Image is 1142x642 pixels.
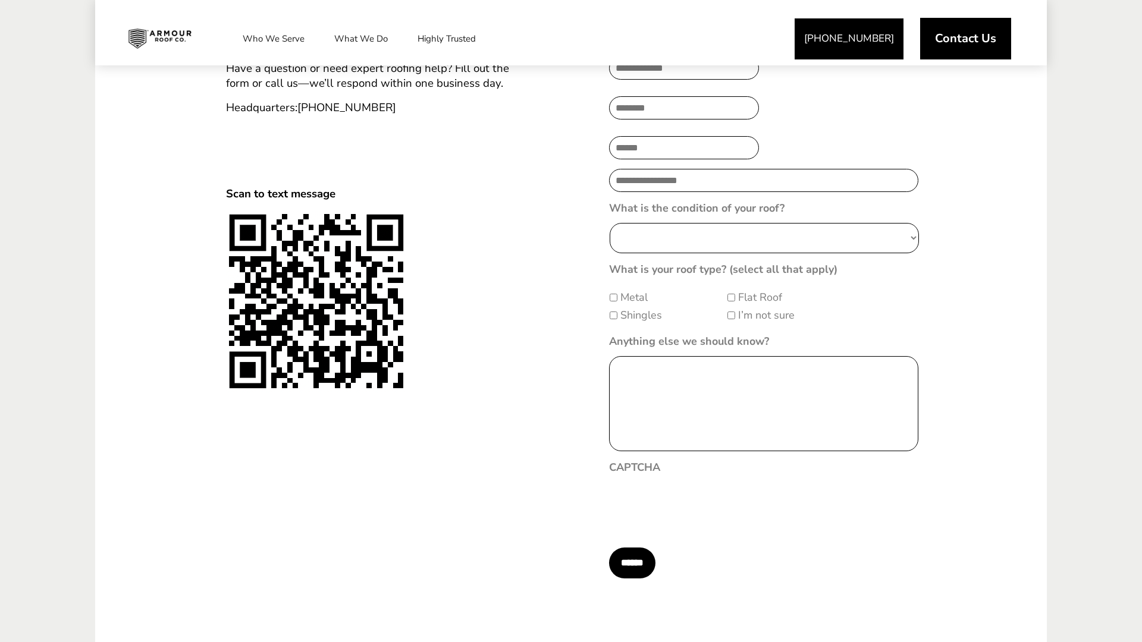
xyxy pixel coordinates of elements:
[226,100,396,115] span: Headquarters:
[738,307,795,323] label: I’m not sure
[226,61,509,91] span: Have a question or need expert roofing help? Fill out the form or call us—we’ll respond within on...
[322,24,400,53] a: What We Do
[406,24,488,53] a: Highly Trusted
[620,289,648,306] label: Metal
[620,307,662,323] label: Shingles
[920,18,1011,59] a: Contact Us
[226,186,335,202] span: Scan to text message
[231,24,316,53] a: Who We Serve
[935,33,996,45] span: Contact Us
[795,18,903,59] a: [PHONE_NUMBER]
[609,263,837,276] label: What is your roof type? (select all that apply)
[119,24,201,53] img: Industrial and Commercial Roofing Company | Armour Roof Co.
[609,482,790,528] iframe: reCAPTCHA
[609,335,769,348] label: Anything else we should know?
[609,461,660,474] label: CAPTCHA
[297,100,396,115] a: [PHONE_NUMBER]
[738,289,782,306] label: Flat Roof
[609,202,785,215] label: What is the condition of your roof?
